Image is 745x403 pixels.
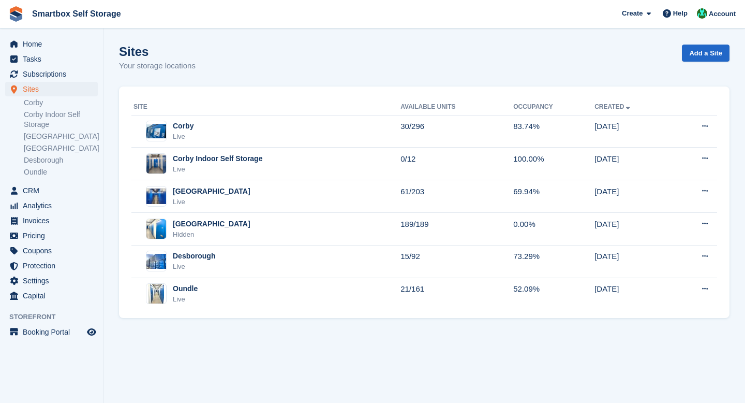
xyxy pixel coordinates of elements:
[173,121,193,132] div: Corby
[673,8,688,19] span: Help
[146,254,166,269] img: Image of Desborough site
[5,213,98,228] a: menu
[173,262,215,272] div: Live
[146,189,166,204] img: Image of Stamford site
[513,245,594,278] td: 73.29%
[23,325,85,339] span: Booking Portal
[23,37,85,51] span: Home
[173,197,250,207] div: Live
[513,180,594,213] td: 69.94%
[5,52,98,66] a: menu
[400,99,513,116] th: Available Units
[513,278,594,310] td: 52.09%
[23,289,85,303] span: Capital
[5,183,98,198] a: menu
[513,115,594,148] td: 83.74%
[400,115,513,148] td: 30/296
[23,228,85,243] span: Pricing
[400,180,513,213] td: 61/203
[5,289,98,303] a: menu
[23,274,85,288] span: Settings
[173,283,198,294] div: Oundle
[622,8,643,19] span: Create
[9,312,103,322] span: Storefront
[85,326,98,338] a: Preview store
[24,167,98,177] a: Oundle
[5,67,98,81] a: menu
[23,213,85,228] span: Invoices
[173,153,262,164] div: Corby Indoor Self Storage
[594,148,672,180] td: [DATE]
[400,148,513,180] td: 0/12
[119,60,196,72] p: Your storage locations
[5,198,98,213] a: menu
[119,45,196,59] h1: Sites
[23,52,85,66] span: Tasks
[23,183,85,198] span: CRM
[173,229,250,240] div: Hidden
[24,98,98,108] a: Corby
[28,5,125,22] a: Smartbox Self Storage
[146,124,166,139] img: Image of Corby site
[146,154,166,174] img: Image of Corby Indoor Self Storage site
[173,164,262,175] div: Live
[400,245,513,278] td: 15/92
[23,67,85,81] span: Subscriptions
[173,251,215,262] div: Desborough
[24,155,98,165] a: Desborough
[594,115,672,148] td: [DATE]
[173,186,250,197] div: [GEOGRAPHIC_DATA]
[24,132,98,141] a: [GEOGRAPHIC_DATA]
[5,37,98,51] a: menu
[594,180,672,213] td: [DATE]
[24,143,98,153] a: [GEOGRAPHIC_DATA]
[594,278,672,310] td: [DATE]
[400,213,513,246] td: 189/189
[131,99,400,116] th: Site
[146,219,166,239] img: Image of Leicester site
[594,103,632,110] a: Created
[709,9,736,19] span: Account
[5,258,98,273] a: menu
[23,243,85,258] span: Coupons
[173,294,198,305] div: Live
[173,132,193,142] div: Live
[400,278,513,310] td: 21/161
[5,243,98,258] a: menu
[682,45,729,62] a: Add a Site
[5,274,98,288] a: menu
[5,82,98,96] a: menu
[513,148,594,180] td: 100.00%
[23,258,85,273] span: Protection
[23,82,85,96] span: Sites
[23,198,85,213] span: Analytics
[594,213,672,246] td: [DATE]
[5,325,98,339] a: menu
[513,213,594,246] td: 0.00%
[8,6,24,22] img: stora-icon-8386f47178a22dfd0bd8f6a31ec36ba5ce8667c1dd55bd0f319d3a0aa187defe.svg
[148,283,164,304] img: Image of Oundle site
[594,245,672,278] td: [DATE]
[24,110,98,129] a: Corby Indoor Self Storage
[513,99,594,116] th: Occupancy
[5,228,98,243] a: menu
[697,8,707,19] img: Elinor Shepherd
[173,219,250,229] div: [GEOGRAPHIC_DATA]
